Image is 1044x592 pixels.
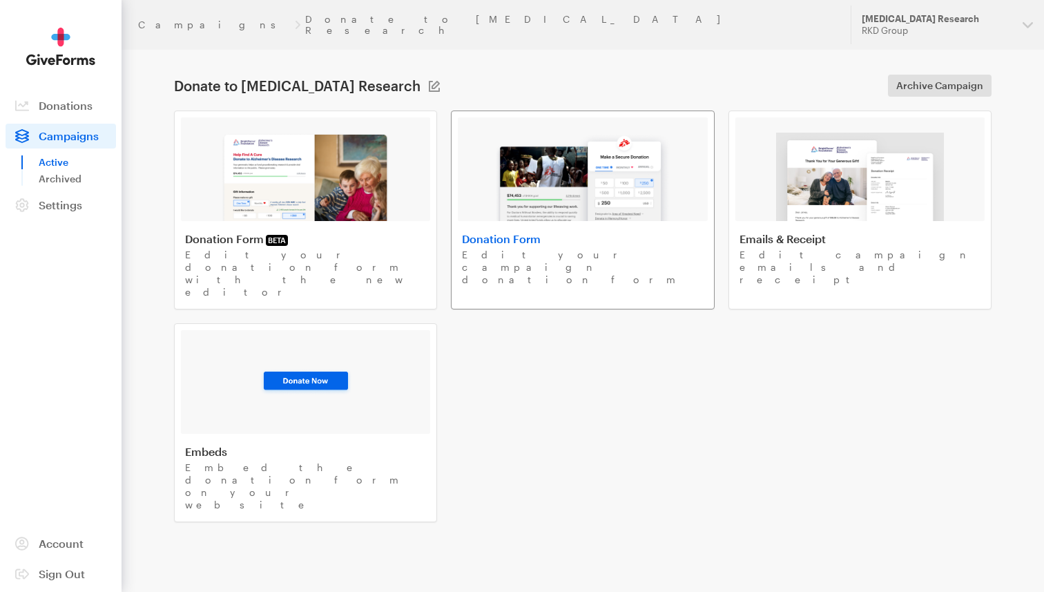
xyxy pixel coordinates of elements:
[896,77,983,94] span: Archive Campaign
[185,232,426,246] h4: Donation Form
[494,133,670,221] img: image-2-e181a1b57a52e92067c15dabc571ad95275de6101288912623f50734140ed40c.png
[221,133,390,221] img: image-1-83ed7ead45621bf174d8040c5c72c9f8980a381436cbc16a82a0f79bcd7e5139.png
[259,368,353,396] img: image-3-93ee28eb8bf338fe015091468080e1db9f51356d23dce784fdc61914b1599f14.png
[39,154,116,171] a: Active
[174,111,437,309] a: Donation FormBETA Edit your donation form with the new editor
[6,93,116,118] a: Donations
[305,14,834,36] a: Donate to [MEDICAL_DATA] Research
[26,28,95,66] img: GiveForms
[862,13,1012,25] div: [MEDICAL_DATA] Research
[174,77,420,94] h1: Donate to [MEDICAL_DATA] Research
[6,193,116,218] a: Settings
[185,461,426,511] p: Embed the donation form on your website
[851,6,1044,44] button: [MEDICAL_DATA] Research RKD Group
[185,445,426,459] h4: Embeds
[174,323,437,522] a: Embeds Embed the donation form on your website
[451,111,714,309] a: Donation Form Edit your campaign donation form
[6,531,116,556] a: Account
[6,562,116,586] a: Sign Out
[39,129,99,142] span: Campaigns
[39,171,116,187] a: Archived
[776,133,943,221] img: image-3-0695904bd8fc2540e7c0ed4f0f3f42b2ae7fdd5008376bfc2271839042c80776.png
[728,111,992,309] a: Emails & Receipt Edit campaign emails and receipt
[462,232,703,246] h4: Donation Form
[39,99,93,112] span: Donations
[888,75,992,97] a: Archive Campaign
[138,19,291,30] a: Campaigns
[266,235,288,246] span: BETA
[39,567,85,580] span: Sign Out
[862,25,1012,37] div: RKD Group
[739,232,980,246] h4: Emails & Receipt
[6,124,116,149] a: Campaigns
[185,249,426,298] p: Edit your donation form with the new editor
[39,537,84,550] span: Account
[39,198,82,211] span: Settings
[739,249,980,286] p: Edit campaign emails and receipt
[462,249,703,286] p: Edit your campaign donation form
